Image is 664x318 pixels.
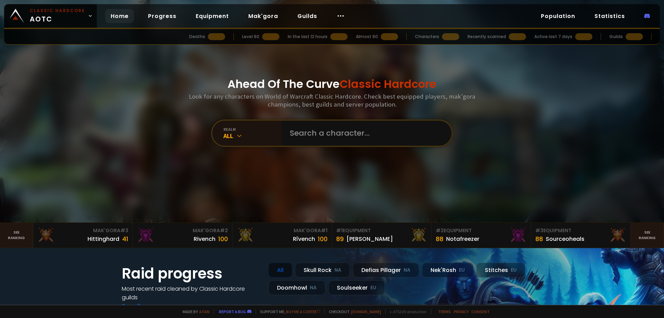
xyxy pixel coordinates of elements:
div: 88 [436,234,443,244]
small: NA [310,284,317,291]
a: Guilds [292,9,323,23]
div: Equipment [436,227,527,234]
div: Equipment [535,227,626,234]
div: Characters [415,34,439,40]
a: a fan [199,309,210,314]
a: Consent [471,309,490,314]
h3: Look for any characters on World of Warcraft Classic Hardcore. Check best equipped players, mak'g... [186,92,478,108]
a: Progress [142,9,182,23]
span: # 2 [436,227,444,234]
small: EU [370,284,376,291]
div: Defias Pillager [353,263,419,278]
div: Mak'Gora [137,227,228,234]
div: [PERSON_NAME] [347,235,393,243]
input: Search a character... [286,121,443,146]
small: EU [459,267,465,274]
h1: Raid progress [122,263,260,284]
div: realm [223,127,282,132]
div: Recently scanned [468,34,506,40]
h4: Most recent raid cleaned by Classic Hardcore guilds [122,284,260,302]
a: #1Equipment89[PERSON_NAME] [332,223,432,248]
div: 100 [218,234,228,244]
a: #2Equipment88Notafreezer [432,223,531,248]
small: Classic Hardcore [30,8,85,14]
div: 89 [336,234,344,244]
div: Stitches [476,263,525,278]
span: # 1 [321,227,328,234]
span: # 2 [220,227,228,234]
div: Level 60 [242,34,259,40]
div: Nek'Rosh [422,263,473,278]
div: Mak'Gora [237,227,328,234]
div: Almost 60 [356,34,378,40]
div: Doomhowl [268,280,325,295]
small: NA [404,267,411,274]
div: All [223,132,282,140]
a: [DOMAIN_NAME] [351,309,381,314]
a: Mak'Gora#1Rîvench100 [232,223,332,248]
span: # 3 [535,227,543,234]
a: Mak'gora [243,9,284,23]
a: Statistics [589,9,630,23]
div: All [268,263,292,278]
div: Deaths [189,34,205,40]
a: Home [105,9,134,23]
small: EU [511,267,517,274]
a: Buy me a coffee [286,309,320,314]
span: # 3 [120,227,128,234]
div: Active last 7 days [534,34,572,40]
a: See all progress [122,302,167,310]
div: 88 [535,234,543,244]
a: Classic HardcoreAOTC [4,4,97,28]
span: Made by [178,309,210,314]
div: Soulseeker [328,280,385,295]
span: # 1 [336,227,343,234]
small: NA [334,267,341,274]
a: Report a bug [219,309,246,314]
div: Skull Rock [295,263,350,278]
a: Seeranking [631,223,664,248]
div: Rîvench [293,235,315,243]
div: Rivench [194,235,215,243]
span: Checkout [324,309,381,314]
span: Support me, [256,309,320,314]
div: Guilds [609,34,623,40]
div: 41 [122,234,128,244]
div: Equipment [336,227,427,234]
a: Mak'Gora#3Hittinghard41 [33,223,133,248]
span: Classic Hardcore [340,76,436,92]
a: #3Equipment88Sourceoheals [531,223,631,248]
a: Mak'Gora#2Rivench100 [133,223,232,248]
h1: Ahead Of The Curve [228,76,436,92]
a: Population [535,9,581,23]
span: AOTC [30,8,85,24]
div: Hittinghard [87,235,119,243]
div: In the last 12 hours [288,34,328,40]
a: Privacy [454,309,469,314]
span: v. d752d5 - production [385,309,427,314]
a: Terms [438,309,451,314]
div: Notafreezer [446,235,479,243]
div: 100 [318,234,328,244]
div: Mak'Gora [37,227,128,234]
a: Equipment [190,9,234,23]
div: Sourceoheals [546,235,584,243]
